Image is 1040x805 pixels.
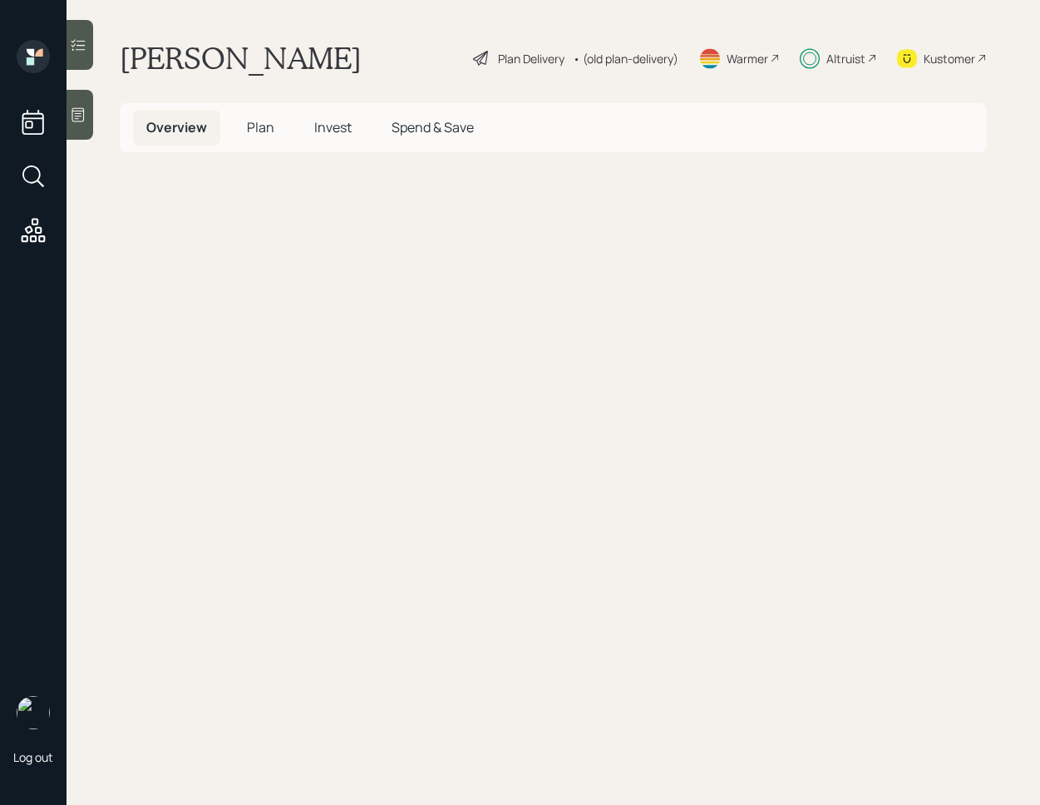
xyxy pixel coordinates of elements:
div: Warmer [727,50,768,67]
img: retirable_logo.png [17,696,50,729]
div: Altruist [826,50,865,67]
div: Kustomer [924,50,975,67]
h1: [PERSON_NAME] [120,40,362,77]
div: Log out [13,749,53,765]
div: • (old plan-delivery) [573,50,678,67]
span: Overview [146,118,207,136]
span: Plan [247,118,274,136]
span: Invest [314,118,352,136]
div: Plan Delivery [498,50,564,67]
span: Spend & Save [392,118,474,136]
